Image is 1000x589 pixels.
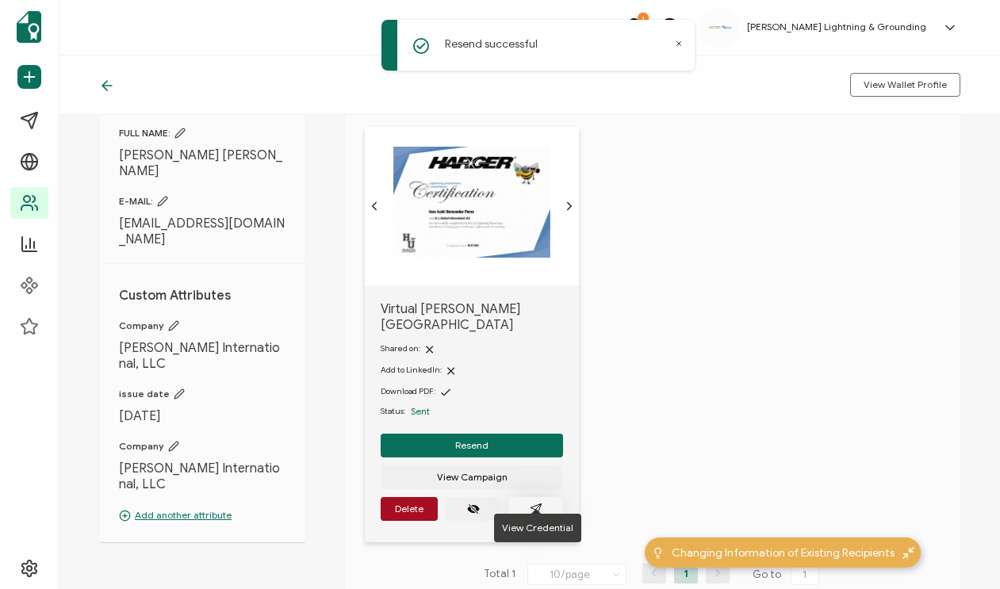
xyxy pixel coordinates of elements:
[119,319,285,332] span: Company
[484,564,515,586] span: Total 1
[672,545,895,561] span: Changing Information of Existing Recipients
[119,388,285,400] span: issue date
[119,440,285,453] span: Company
[119,147,285,179] span: [PERSON_NAME] [PERSON_NAME]
[119,408,285,424] span: [DATE]
[119,216,285,247] span: [EMAIL_ADDRESS][DOMAIN_NAME]
[395,504,423,514] span: Delete
[530,503,542,515] ion-icon: paper plane outline
[381,497,438,521] button: Delete
[119,461,285,492] span: [PERSON_NAME] International, LLC
[674,564,698,583] li: 1
[17,11,41,43] img: sertifier-logomark-colored.svg
[411,405,430,417] span: Sent
[368,200,381,212] ion-icon: chevron back outline
[494,514,581,542] div: View Credential
[921,513,1000,589] iframe: Chat Widget
[381,434,563,457] button: Resend
[119,340,285,372] span: [PERSON_NAME] International, LLC
[902,547,914,559] img: minimize-icon.svg
[119,508,285,522] p: Add another attribute
[381,343,420,354] span: Shared on:
[381,301,563,333] span: Virtual [PERSON_NAME][GEOGRAPHIC_DATA]
[527,564,626,585] input: Select
[563,200,576,212] ion-icon: chevron forward outline
[381,465,563,489] button: View Campaign
[445,36,538,52] p: Resend successful
[381,405,405,418] span: Status:
[119,127,285,140] span: FULL NAME:
[119,195,285,208] span: E-MAIL:
[638,13,649,24] div: 1
[381,386,435,396] span: Download PDF:
[864,80,947,90] span: View Wallet Profile
[850,73,960,97] button: View Wallet Profile
[381,365,442,375] span: Add to LinkedIn:
[753,564,822,586] span: Go to
[437,472,508,482] span: View Campaign
[119,288,285,304] h1: Custom Attributes
[747,21,926,33] h5: [PERSON_NAME] Lightning & Grounding
[707,25,731,30] img: aadcaf15-e79d-49df-9673-3fc76e3576c2.png
[467,503,480,515] ion-icon: eye off
[455,441,489,450] span: Resend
